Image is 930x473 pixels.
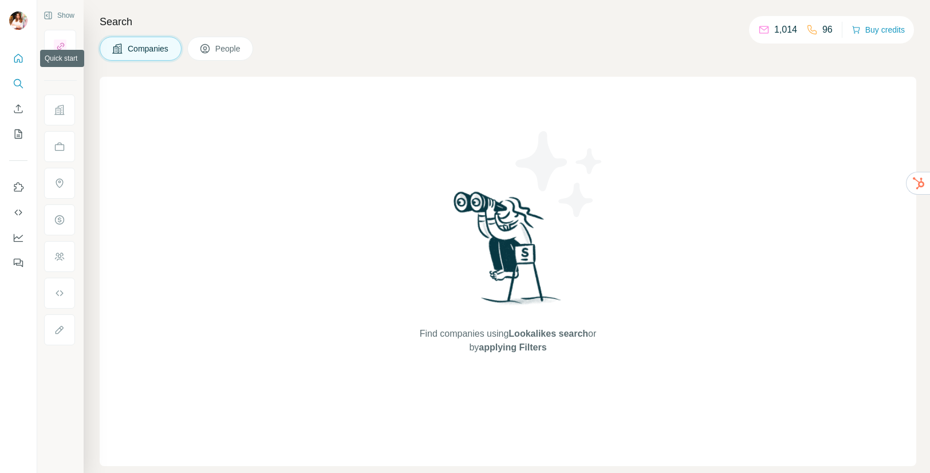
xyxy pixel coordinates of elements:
[509,329,588,338] span: Lookalikes search
[448,188,568,316] img: Surfe Illustration - Woman searching with binoculars
[9,124,27,144] button: My lists
[9,48,27,69] button: Quick start
[508,123,611,226] img: Surfe Illustration - Stars
[128,43,170,54] span: Companies
[100,14,916,30] h4: Search
[9,253,27,273] button: Feedback
[9,11,27,30] img: Avatar
[9,98,27,119] button: Enrich CSV
[9,227,27,248] button: Dashboard
[479,342,546,352] span: applying Filters
[215,43,242,54] span: People
[822,23,833,37] p: 96
[774,23,797,37] p: 1,014
[36,7,82,24] button: Show
[9,202,27,223] button: Use Surfe API
[9,73,27,94] button: Search
[852,22,905,38] button: Buy credits
[416,327,600,354] span: Find companies using or by
[9,177,27,198] button: Use Surfe on LinkedIn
